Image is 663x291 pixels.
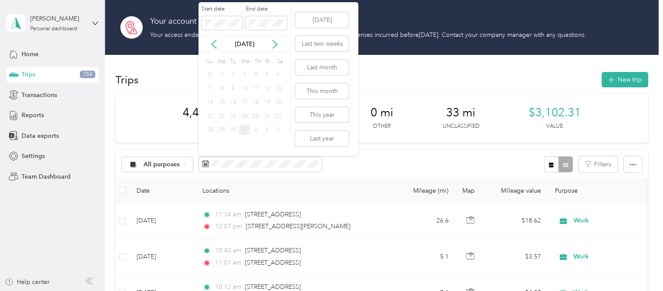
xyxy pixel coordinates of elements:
div: 25 [250,111,261,122]
div: 3 [239,69,250,80]
div: Fr [264,55,273,68]
div: 1 [239,125,250,136]
button: Last month [295,60,349,75]
div: 24 [239,111,250,122]
iframe: Everlance-gr Chat Button Frame [614,242,663,291]
span: [STREET_ADDRESS] [245,211,301,218]
button: Last year [295,131,349,146]
span: 11:01 am [215,258,241,268]
button: This month [295,83,349,99]
span: 11:34 am [215,210,241,219]
div: 16 [227,97,239,108]
td: [DATE] [130,203,195,239]
div: 12 [261,83,273,94]
div: We [240,55,250,68]
div: 11 [250,83,261,94]
th: Mileage value [486,179,548,203]
div: Tu [229,55,237,68]
div: 7 [205,83,216,94]
td: $18.62 [486,203,548,239]
span: Settings [22,151,45,161]
div: 26 [261,111,273,122]
div: 4 [273,125,284,136]
span: [STREET_ADDRESS] [245,247,301,254]
span: $3,102.31 [528,106,580,120]
div: 6 [273,69,284,80]
div: 31 [205,69,216,80]
span: Work [573,216,654,226]
span: Home [22,50,39,59]
span: [STREET_ADDRESS] [245,283,301,291]
div: 9 [227,83,239,94]
div: 30 [227,125,239,136]
div: Su [205,55,213,68]
div: 14 [205,97,216,108]
span: Team Dashboard [22,172,71,181]
p: [DATE] [226,40,263,49]
p: Value [546,122,563,130]
td: 5.1 [397,239,455,275]
label: Start date [202,5,243,13]
span: All purposes [144,162,180,168]
div: 18 [250,97,261,108]
span: Transactions [22,90,57,100]
button: Filters [579,156,617,172]
th: Locations [195,179,397,203]
span: 12:07 pm [215,222,242,231]
span: 10:43 am [215,246,241,255]
span: 4,431.87 mi [183,106,245,120]
div: Mo [216,55,226,68]
button: [DATE] [295,12,349,28]
span: 0 mi [370,106,393,120]
div: 21 [205,111,216,122]
div: 10 [239,83,250,94]
label: End date [246,5,287,13]
th: Date [130,179,195,203]
div: 27 [273,111,284,122]
span: Trips [22,70,35,79]
th: Map [455,179,486,203]
div: 23 [227,111,239,122]
div: Th [253,55,261,68]
td: [DATE] [130,239,195,275]
td: $3.57 [486,239,548,275]
button: Last two weeks [295,36,349,51]
div: 15 [216,97,227,108]
div: Personal dashboard [30,26,77,32]
h1: Trips [115,75,139,84]
div: 19 [261,97,273,108]
div: 2 [227,69,239,80]
th: Mileage (mi) [397,179,455,203]
div: 5 [261,69,273,80]
div: 28 [205,125,216,136]
div: Sa [276,55,284,68]
td: 26.6 [397,203,455,239]
div: 2 [250,125,261,136]
div: 8 [216,83,227,94]
div: 20 [273,97,284,108]
button: This year [295,107,349,122]
h2: Your account has been deactivated [150,15,586,27]
span: [STREET_ADDRESS] [245,259,301,266]
button: New trip [602,72,648,87]
p: Unclassified [442,122,479,130]
div: 17 [239,97,250,108]
p: Your access ended on [DATE] . You can still submit reports for trips and expenses incurred before... [150,30,586,40]
span: 33 mi [446,106,476,120]
div: 3 [261,125,273,136]
div: [PERSON_NAME] [30,14,85,23]
div: 22 [216,111,227,122]
span: [STREET_ADDRESS][PERSON_NAME] [246,223,350,230]
span: 754 [80,71,95,79]
div: 4 [250,69,261,80]
button: Help center [5,277,50,287]
div: 1 [216,69,227,80]
span: Reports [22,111,44,120]
p: Other [373,122,391,130]
span: Work [573,252,654,262]
div: 29 [216,125,227,136]
span: Data exports [22,131,59,140]
div: 13 [273,83,284,94]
